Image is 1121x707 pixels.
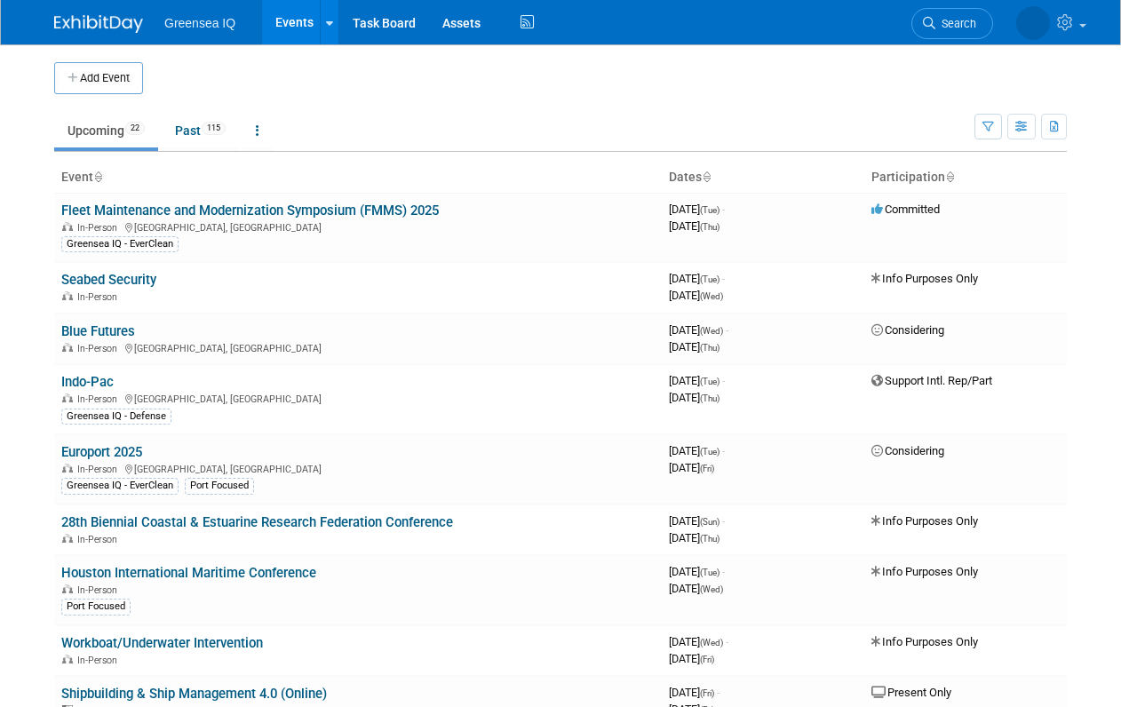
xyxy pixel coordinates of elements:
span: Committed [871,203,940,216]
div: Port Focused [185,478,254,494]
span: Info Purposes Only [871,635,978,648]
span: Info Purposes Only [871,272,978,285]
span: (Thu) [700,343,720,353]
span: [DATE] [669,444,725,457]
span: Info Purposes Only [871,565,978,578]
span: (Thu) [700,534,720,544]
span: [DATE] [669,565,725,578]
a: S​hipbuilding & Ship Management 4.0 (Online) [61,686,327,702]
div: Greensea IQ - EverClean [61,236,179,252]
span: [DATE] [669,514,725,528]
img: In-Person Event [62,655,73,663]
span: Info Purposes Only [871,514,978,528]
div: [GEOGRAPHIC_DATA], [GEOGRAPHIC_DATA] [61,461,655,475]
a: Blue Futures [61,323,135,339]
span: (Sun) [700,517,720,527]
a: Sort by Event Name [93,170,102,184]
img: In-Person Event [62,534,73,543]
span: - [722,272,725,285]
span: Greensea IQ [164,16,235,30]
button: Add Event [54,62,143,94]
span: - [722,565,725,578]
a: Upcoming22 [54,114,158,147]
span: [DATE] [669,203,725,216]
span: (Fri) [700,464,714,473]
span: [DATE] [669,635,728,648]
span: Present Only [871,686,951,699]
span: In-Person [77,393,123,405]
span: - [726,635,728,648]
span: Support Intl. Rep/Part [871,374,992,387]
span: [DATE] [669,652,714,665]
span: (Wed) [700,638,723,647]
span: - [726,323,728,337]
img: Dawn D'Angelillo [1016,6,1050,40]
span: [DATE] [669,391,720,404]
img: ExhibitDay [54,15,143,33]
img: In-Person Event [62,291,73,300]
a: Past115 [162,114,239,147]
span: In-Person [77,222,123,234]
a: 28th Biennial Coastal & Estuarine Research Federation Conference [61,514,453,530]
span: - [717,686,720,699]
span: [DATE] [669,219,720,233]
span: (Thu) [700,222,720,232]
span: [DATE] [669,272,725,285]
span: 22 [125,122,145,135]
span: (Fri) [700,655,714,664]
th: Event [54,163,662,193]
a: Fleet Maintenance and Modernization Symposium (FMMS) 2025 [61,203,439,218]
div: [GEOGRAPHIC_DATA], [GEOGRAPHIC_DATA] [61,391,655,405]
span: Considering [871,444,944,457]
span: (Tue) [700,274,720,284]
div: [GEOGRAPHIC_DATA], [GEOGRAPHIC_DATA] [61,340,655,354]
div: Greensea IQ - EverClean [61,478,179,494]
span: [DATE] [669,289,723,302]
span: [DATE] [669,323,728,337]
span: (Fri) [700,688,714,698]
span: (Wed) [700,291,723,301]
span: In-Person [77,584,123,596]
span: In-Person [77,655,123,666]
div: [GEOGRAPHIC_DATA], [GEOGRAPHIC_DATA] [61,219,655,234]
img: In-Person Event [62,222,73,231]
span: - [722,203,725,216]
span: - [722,514,725,528]
span: [DATE] [669,340,720,353]
span: (Wed) [700,326,723,336]
img: In-Person Event [62,343,73,352]
span: (Thu) [700,393,720,403]
a: Search [911,8,993,39]
a: Indo-Pac [61,374,114,390]
img: In-Person Event [62,584,73,593]
span: In-Person [77,291,123,303]
div: Greensea IQ - Defense [61,409,171,425]
span: [DATE] [669,461,714,474]
span: - [722,444,725,457]
span: (Tue) [700,568,720,577]
a: Sort by Participation Type [945,170,954,184]
span: - [722,374,725,387]
div: Port Focused [61,599,131,615]
th: Dates [662,163,864,193]
a: Sort by Start Date [702,170,711,184]
span: [DATE] [669,686,720,699]
span: [DATE] [669,582,723,595]
img: In-Person Event [62,393,73,402]
img: In-Person Event [62,464,73,473]
span: [DATE] [669,374,725,387]
span: (Tue) [700,377,720,386]
span: (Tue) [700,447,720,457]
span: 115 [202,122,226,135]
span: Considering [871,323,944,337]
a: Europort 2025 [61,444,142,460]
span: (Wed) [700,584,723,594]
span: Search [935,17,976,30]
th: Participation [864,163,1067,193]
a: Seabed Security [61,272,156,288]
span: [DATE] [669,531,720,544]
span: In-Person [77,464,123,475]
span: (Tue) [700,205,720,215]
span: In-Person [77,534,123,545]
a: Houston International Maritime Conference [61,565,316,581]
